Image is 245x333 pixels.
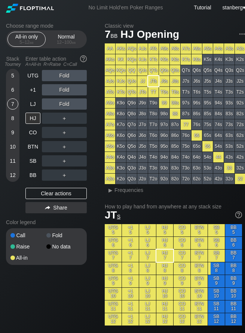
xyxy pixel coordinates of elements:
div: K2o [116,174,126,184]
div: 11 [7,155,18,166]
div: BTN 12 [191,313,208,326]
div: BB 9 [225,275,242,287]
div: Normal [49,32,83,46]
div: Q7s [181,65,191,76]
div: 76o [181,130,191,141]
div: T4s [213,87,224,97]
div: BTN 10 [191,288,208,300]
div: JTs [148,76,159,86]
div: J9o [137,98,148,108]
div: A9s [159,43,169,54]
div: A4s [213,43,224,54]
div: T3s [224,87,235,97]
div: BB 12 [225,313,242,326]
img: share.864f2f62.svg [45,206,50,210]
div: +1 7 [122,250,139,262]
div: LJ 9 [139,275,156,287]
div: Q5o [126,141,137,152]
div: 96o [159,130,169,141]
div: 7 [7,98,18,110]
div: AA [105,43,115,54]
div: ＋ [42,169,87,181]
div: 74s [213,119,224,130]
div: HJ 10 [156,288,173,300]
div: AJs [137,43,148,54]
div: 98s [170,98,180,108]
div: 8 [7,113,18,124]
div: 83o [170,163,180,173]
div: HJ 8 [156,262,173,275]
div: AQo [105,65,115,76]
div: T7o [148,119,159,130]
div: AJo [105,76,115,86]
div: 94o [159,152,169,162]
div: 82o [170,174,180,184]
div: 74o [181,152,191,162]
div: KTs [148,54,159,65]
div: Q2o [126,174,137,184]
div: +1 11 [122,300,139,313]
div: 5 – 12 [11,40,42,45]
div: K9s [159,54,169,65]
div: Q3o [126,163,137,173]
h2: Choose range mode [6,23,87,29]
div: SB 11 [208,300,225,313]
div: 64s [213,130,224,141]
div: BB 10 [225,288,242,300]
div: All-in [10,255,46,260]
span: s [117,212,120,220]
div: K9o [116,98,126,108]
img: help.32db89a4.svg [235,211,243,219]
div: 72o [181,174,191,184]
div: T6s [192,87,202,97]
div: LJ 12 [139,313,156,326]
div: Q4o [126,152,137,162]
div: +1 5 [122,224,139,236]
div: 96s [192,98,202,108]
div: SB 10 [208,288,225,300]
div: K4s [213,54,224,65]
div: KQo [116,65,126,76]
div: UTG 12 [105,313,122,326]
div: 95s [202,98,213,108]
div: SB 8 [208,262,225,275]
div: K8s [170,54,180,65]
div: Enter table action [25,53,87,70]
div: KK [116,54,126,65]
div: QJs [137,65,148,76]
div: A6o [105,130,115,141]
div: BTN 11 [191,300,208,313]
div: Q6o [126,130,137,141]
div: ＋ [42,127,87,138]
div: ATo [105,87,115,97]
div: 95o [159,141,169,152]
div: Color legend [6,216,87,228]
div: 73o [181,163,191,173]
div: 93s [224,98,235,108]
div: UTG 10 [105,288,122,300]
div: Q3s [224,65,235,76]
div: T3o [148,163,159,173]
div: BB 5 [225,224,242,236]
div: HJ 7 [156,250,173,262]
div: K7o [116,119,126,130]
div: QJo [126,76,137,86]
img: Floptimal logo [6,4,54,13]
div: BTN 6 [191,237,208,249]
div: HJ 11 [156,300,173,313]
span: bb [111,31,118,39]
div: 84s [213,109,224,119]
div: CO 7 [174,250,190,262]
div: LJ 10 [139,288,156,300]
div: K3s [224,54,235,65]
div: KQs [126,54,137,65]
div: QQ [126,65,137,76]
div: ▸ [105,186,115,195]
div: 33 [224,163,235,173]
div: AKo [105,54,115,65]
div: 75s [202,119,213,130]
div: J5s [202,76,213,86]
div: CO 9 [174,275,190,287]
div: 5 [7,70,18,81]
div: 77 [181,119,191,130]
